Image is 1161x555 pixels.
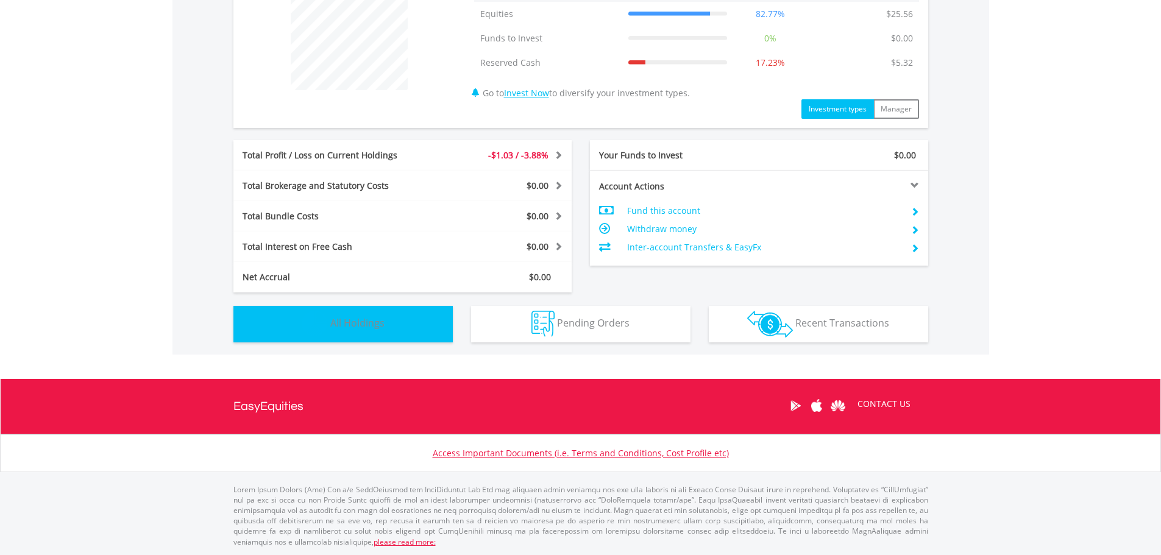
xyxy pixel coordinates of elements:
[233,210,431,222] div: Total Bundle Costs
[527,241,549,252] span: $0.00
[527,180,549,191] span: $0.00
[531,311,555,337] img: pending_instructions-wht.png
[627,238,901,256] td: Inter-account Transfers & EasyFx
[474,26,622,51] td: Funds to Invest
[233,306,453,342] button: All Holdings
[233,180,431,192] div: Total Brokerage and Statutory Costs
[885,26,919,51] td: $0.00
[233,271,431,283] div: Net Accrual
[474,2,622,26] td: Equities
[733,2,808,26] td: 82.77%
[302,311,328,337] img: holdings-wht.png
[627,220,901,238] td: Withdraw money
[233,379,304,434] a: EasyEquities
[474,51,622,75] td: Reserved Cash
[828,387,849,425] a: Huawei
[806,387,828,425] a: Apple
[795,316,889,330] span: Recent Transactions
[374,537,436,547] a: please read more:
[785,387,806,425] a: Google Play
[557,316,630,330] span: Pending Orders
[894,149,916,161] span: $0.00
[873,99,919,119] button: Manager
[527,210,549,222] span: $0.00
[471,306,691,342] button: Pending Orders
[233,149,431,161] div: Total Profit / Loss on Current Holdings
[330,316,385,330] span: All Holdings
[880,2,919,26] td: $25.56
[233,484,928,547] p: Lorem Ipsum Dolors (Ame) Con a/e SeddOeiusmod tem InciDiduntut Lab Etd mag aliquaen admin veniamq...
[849,387,919,421] a: CONTACT US
[433,447,729,459] a: Access Important Documents (i.e. Terms and Conditions, Cost Profile etc)
[529,271,551,283] span: $0.00
[590,180,759,193] div: Account Actions
[488,149,549,161] span: -$1.03 / -3.88%
[801,99,874,119] button: Investment types
[504,87,549,99] a: Invest Now
[733,26,808,51] td: 0%
[747,311,793,338] img: transactions-zar-wht.png
[627,202,901,220] td: Fund this account
[885,51,919,75] td: $5.32
[233,241,431,253] div: Total Interest on Free Cash
[590,149,759,161] div: Your Funds to Invest
[733,51,808,75] td: 17.23%
[709,306,928,342] button: Recent Transactions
